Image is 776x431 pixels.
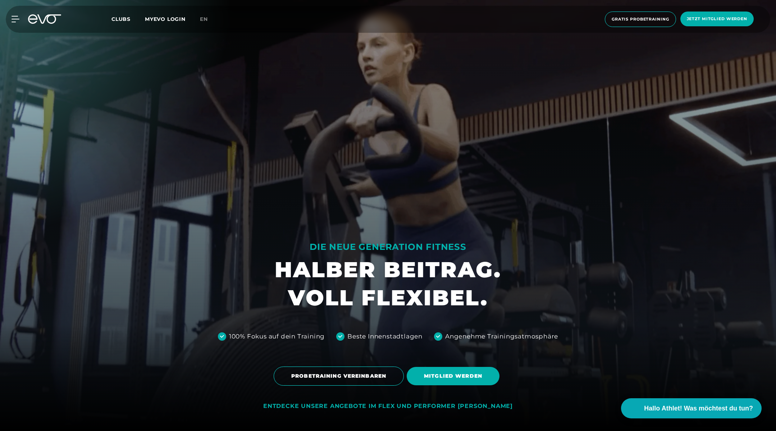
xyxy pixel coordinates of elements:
[111,15,145,22] a: Clubs
[275,256,501,312] h1: HALBER BEITRAG. VOLL FLEXIBEL.
[111,16,131,22] span: Clubs
[678,12,756,27] a: Jetzt Mitglied werden
[687,16,747,22] span: Jetzt Mitglied werden
[347,332,423,341] div: Beste Innenstadtlagen
[291,372,386,380] span: PROBETRAINING VEREINBAREN
[229,332,325,341] div: 100% Fokus auf dein Training
[445,332,558,341] div: Angenehme Trainingsatmosphäre
[275,241,501,253] div: DIE NEUE GENERATION FITNESS
[200,15,216,23] a: en
[424,372,482,380] span: MITGLIED WERDEN
[274,361,407,391] a: PROBETRAINING VEREINBAREN
[263,403,513,410] div: ENTDECKE UNSERE ANGEBOTE IM FLEX UND PERFORMER [PERSON_NAME]
[612,16,669,22] span: Gratis Probetraining
[621,398,762,418] button: Hallo Athlet! Was möchtest du tun?
[644,404,753,413] span: Hallo Athlet! Was möchtest du tun?
[145,16,186,22] a: MYEVO LOGIN
[200,16,208,22] span: en
[603,12,678,27] a: Gratis Probetraining
[407,362,502,391] a: MITGLIED WERDEN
